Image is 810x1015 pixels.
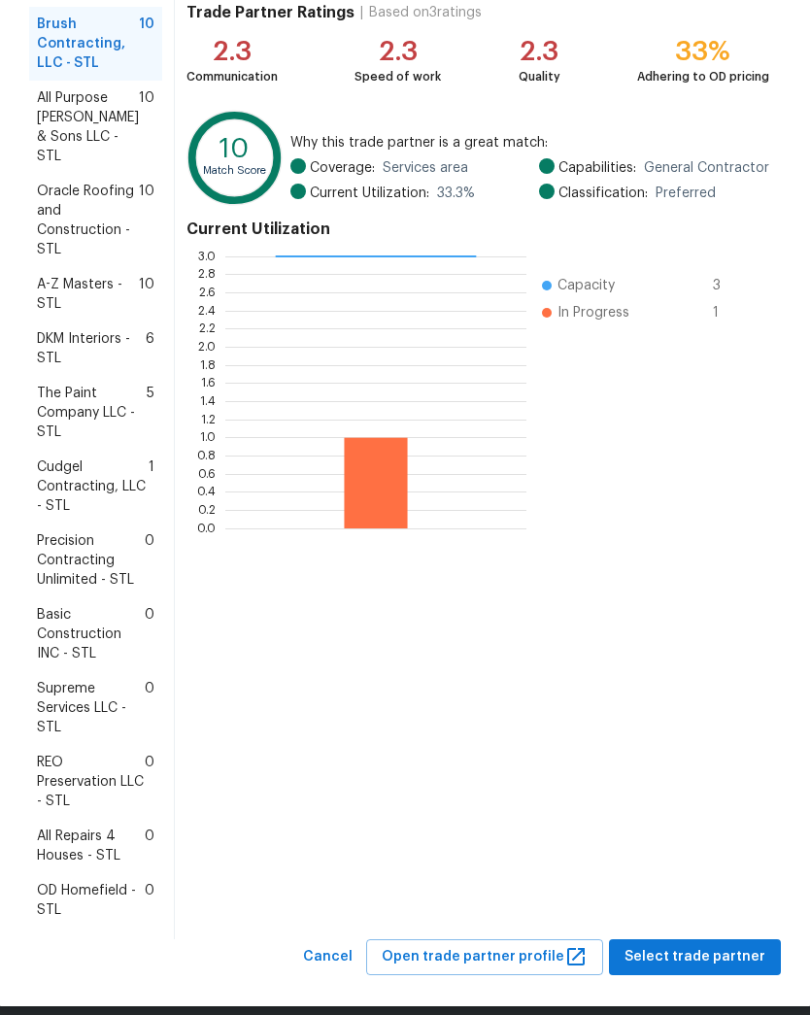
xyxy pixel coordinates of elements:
[303,945,353,969] span: Cancel
[354,3,369,22] div: |
[37,182,139,259] span: Oracle Roofing and Construction - STL
[198,504,216,516] text: 0.2
[145,827,154,865] span: 0
[186,3,354,22] h4: Trade Partner Ratings
[37,384,147,442] span: The Paint Company LLC - STL
[519,42,560,61] div: 2.3
[310,158,375,178] span: Coverage:
[145,753,154,811] span: 0
[295,939,360,975] button: Cancel
[197,522,216,533] text: 0.0
[201,377,216,389] text: 1.6
[186,67,278,86] div: Communication
[139,182,154,259] span: 10
[557,303,629,322] span: In Progress
[37,679,145,737] span: Supreme Services LLC - STL
[644,158,769,178] span: General Contractor
[624,945,765,969] span: Select trade partner
[37,457,149,516] span: Cudgel Contracting, LLC - STL
[200,358,216,370] text: 1.8
[713,276,744,295] span: 3
[437,184,475,203] span: 33.3 %
[382,945,588,969] span: Open trade partner profile
[199,287,216,298] text: 2.6
[145,531,154,590] span: 0
[139,88,154,166] span: 10
[558,158,636,178] span: Capabilities:
[198,268,216,280] text: 2.8
[145,881,154,920] span: 0
[519,67,560,86] div: Quality
[354,42,441,61] div: 2.3
[558,184,648,203] span: Classification:
[149,457,154,516] span: 1
[139,275,154,314] span: 10
[198,341,216,353] text: 2.0
[146,329,154,368] span: 6
[37,275,139,314] span: A-Z Masters - STL
[310,184,429,203] span: Current Utilization:
[201,413,216,424] text: 1.2
[199,322,216,334] text: 2.2
[37,881,145,920] span: OD Homefield - STL
[37,88,139,166] span: All Purpose [PERSON_NAME] & Sons LLC - STL
[37,531,145,590] span: Precision Contracting Unlimited - STL
[656,184,716,203] span: Preferred
[186,42,278,61] div: 2.3
[557,276,615,295] span: Capacity
[290,133,769,152] span: Why this trade partner is a great match:
[186,220,769,239] h4: Current Utilization
[37,329,146,368] span: DKM Interiors - STL
[609,939,781,975] button: Select trade partner
[147,384,154,442] span: 5
[198,304,216,316] text: 2.4
[198,467,216,479] text: 0.6
[197,486,216,497] text: 0.4
[145,605,154,663] span: 0
[145,679,154,737] span: 0
[198,250,216,261] text: 3.0
[637,42,769,61] div: 33%
[366,939,603,975] button: Open trade partner profile
[200,395,216,407] text: 1.4
[354,67,441,86] div: Speed of work
[37,605,145,663] span: Basic Construction INC - STL
[383,158,468,178] span: Services area
[37,753,145,811] span: REO Preservation LLC - STL
[197,450,216,461] text: 0.8
[139,15,154,73] span: 10
[37,827,145,865] span: All Repairs 4 Houses - STL
[713,303,744,322] span: 1
[37,15,139,73] span: Brush Contracting, LLC - STL
[369,3,482,22] div: Based on 3 ratings
[219,136,249,162] text: 10
[637,67,769,86] div: Adhering to OD pricing
[200,431,216,443] text: 1.0
[203,165,266,176] text: Match Score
